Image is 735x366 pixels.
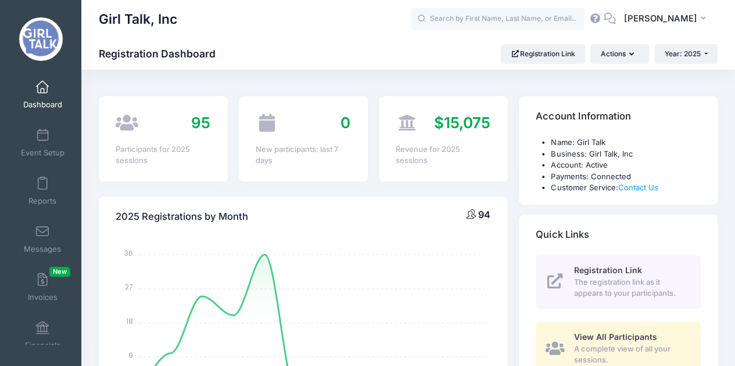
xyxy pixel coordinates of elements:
li: Customer Service: [551,182,701,194]
a: Messages [15,219,70,259]
span: A complete view of all your sessions. [573,343,687,366]
span: 94 [478,209,490,220]
div: Participants for 2025 sessions [116,144,210,166]
span: Year: 2025 [665,49,701,58]
a: Registration Link [501,44,585,64]
span: Reports [28,196,56,206]
span: 0 [340,114,350,132]
a: Financials [15,315,70,356]
a: Registration Link The registration link as it appears to your participants. [536,255,701,309]
a: Event Setup [15,122,70,163]
span: Messages [24,244,61,254]
span: Invoices [28,292,58,302]
span: Dashboard [23,100,62,110]
span: New [49,267,70,277]
h4: Quick Links [536,218,589,251]
h1: Girl Talk, Inc [99,6,177,32]
h1: Registration Dashboard [99,48,225,60]
span: Event Setup [21,148,64,158]
button: [PERSON_NAME] [616,6,718,32]
div: New participants: last 7 days [256,144,350,166]
span: Financials [25,340,60,350]
span: The registration link as it appears to your participants. [573,277,687,299]
li: Account: Active [551,160,701,171]
button: Actions [590,44,648,64]
tspan: 18 [127,316,134,325]
h4: Account Information [536,100,630,133]
span: Registration Link [573,265,641,275]
img: Girl Talk, Inc [19,17,63,61]
button: Year: 2025 [654,44,718,64]
li: Name: Girl Talk [551,137,701,148]
li: Payments: Connected [551,171,701,183]
a: Dashboard [15,74,70,115]
a: Contact Us [618,183,658,192]
span: 95 [191,114,210,132]
li: Business: Girl Talk, Inc [551,148,701,160]
span: $15,075 [434,114,490,132]
a: InvoicesNew [15,267,70,307]
tspan: 27 [126,282,134,292]
h4: 2025 Registrations by Month [116,200,248,233]
input: Search by First Name, Last Name, or Email... [410,8,585,31]
tspan: 9 [129,350,134,360]
div: Revenue for 2025 sessions [396,144,490,166]
span: [PERSON_NAME] [623,12,697,25]
span: View All Participants [573,332,657,342]
tspan: 36 [125,248,134,258]
a: Reports [15,171,70,211]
